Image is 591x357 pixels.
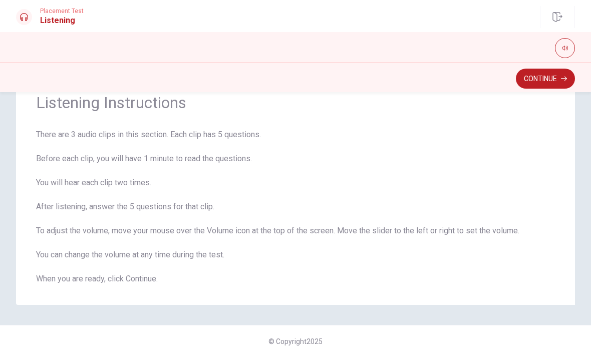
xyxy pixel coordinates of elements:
[36,129,555,285] span: There are 3 audio clips in this section. Each clip has 5 questions. Before each clip, you will ha...
[40,15,84,27] h1: Listening
[40,8,84,15] span: Placement Test
[268,337,323,345] span: © Copyright 2025
[36,93,555,113] span: Listening Instructions
[516,69,575,89] button: Continue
